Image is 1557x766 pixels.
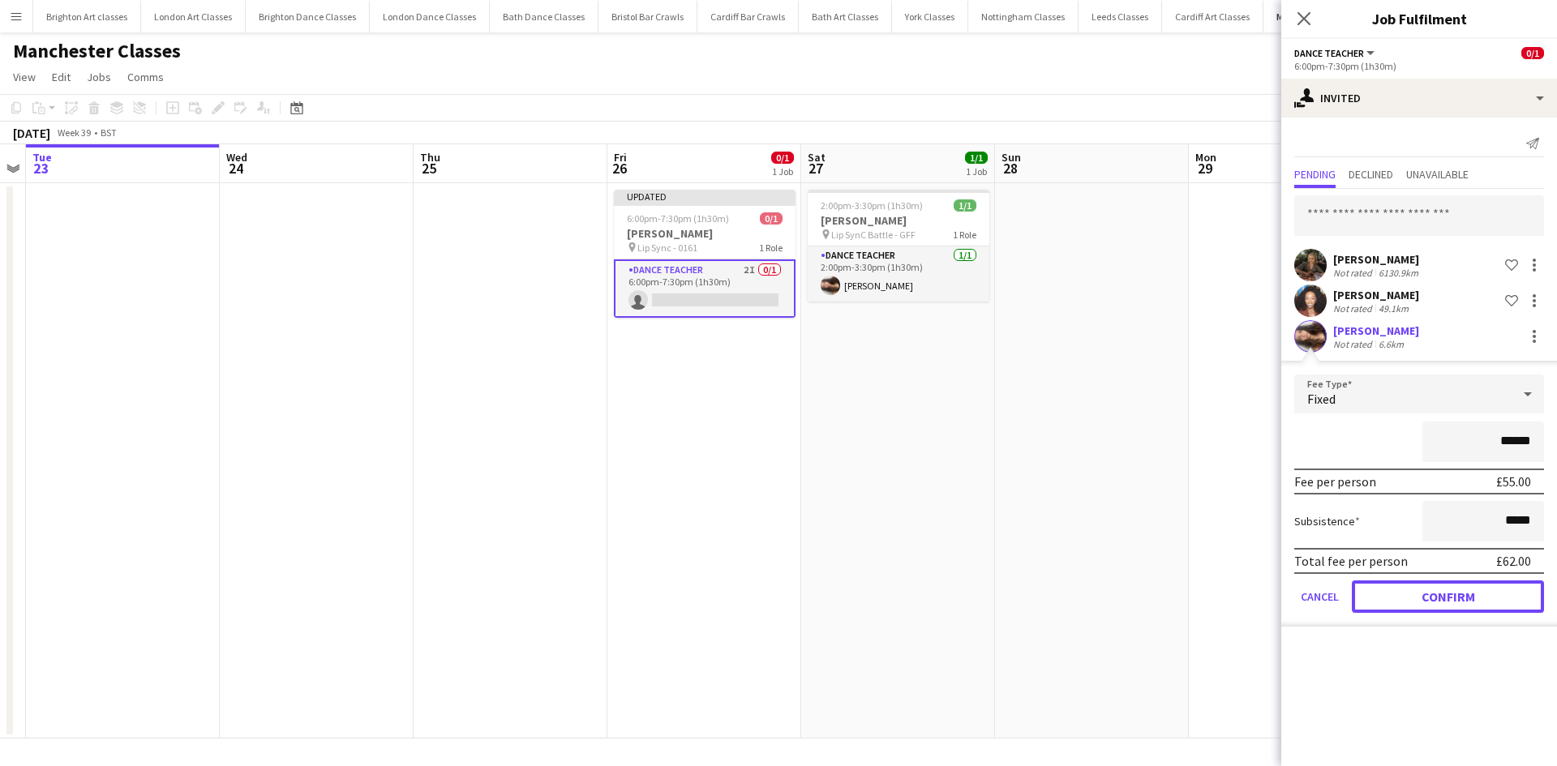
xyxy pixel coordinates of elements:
[52,70,71,84] span: Edit
[772,165,793,178] div: 1 Job
[1281,79,1557,118] div: Invited
[808,150,826,165] span: Sat
[759,242,783,254] span: 1 Role
[614,259,796,318] app-card-role: Dance Teacher2I0/16:00pm-7:30pm (1h30m)
[1333,267,1375,279] div: Not rated
[1352,580,1544,613] button: Confirm
[1002,150,1021,165] span: Sun
[614,190,796,203] div: Updated
[831,229,916,241] span: Lip SynC Battle - GFF
[1333,338,1375,350] div: Not rated
[13,70,36,84] span: View
[121,66,170,88] a: Comms
[760,212,783,225] span: 0/1
[1195,150,1216,165] span: Mon
[87,70,111,84] span: Jobs
[1263,1,1378,32] button: Manchester Classes
[892,1,968,32] button: York Classes
[246,1,370,32] button: Brighton Dance Classes
[418,159,440,178] span: 25
[13,125,50,141] div: [DATE]
[808,213,989,228] h3: [PERSON_NAME]
[1333,252,1422,267] div: [PERSON_NAME]
[808,190,989,302] app-job-card: 2:00pm-3:30pm (1h30m)1/1[PERSON_NAME] Lip SynC Battle - GFF1 RoleDance Teacher1/12:00pm-3:30pm (1...
[127,70,164,84] span: Comms
[1294,580,1345,613] button: Cancel
[805,159,826,178] span: 27
[101,126,117,139] div: BST
[611,159,627,178] span: 26
[968,1,1079,32] button: Nottingham Classes
[1375,267,1422,279] div: 6130.9km
[54,126,94,139] span: Week 39
[614,226,796,241] h3: [PERSON_NAME]
[226,150,247,165] span: Wed
[1496,473,1531,490] div: £55.00
[1294,47,1377,59] button: Dance Teacher
[6,66,42,88] a: View
[420,150,440,165] span: Thu
[1333,323,1419,338] div: [PERSON_NAME]
[1375,338,1407,350] div: 6.6km
[771,152,794,164] span: 0/1
[999,159,1021,178] span: 28
[1294,60,1544,72] div: 6:00pm-7:30pm (1h30m)
[614,150,627,165] span: Fri
[1294,473,1376,490] div: Fee per person
[30,159,52,178] span: 23
[953,229,976,241] span: 1 Role
[13,39,181,63] h1: Manchester Classes
[808,246,989,302] app-card-role: Dance Teacher1/12:00pm-3:30pm (1h30m)[PERSON_NAME]
[1294,514,1360,528] label: Subsistence
[614,190,796,318] app-job-card: Updated6:00pm-7:30pm (1h30m)0/1[PERSON_NAME] Lip Sync - 01611 RoleDance Teacher2I0/16:00pm-7:30pm...
[1333,302,1375,315] div: Not rated
[1496,553,1531,569] div: £62.00
[1294,553,1408,569] div: Total fee per person
[32,150,52,165] span: Tue
[370,1,490,32] button: London Dance Classes
[1079,1,1162,32] button: Leeds Classes
[799,1,892,32] button: Bath Art Classes
[1281,8,1557,29] h3: Job Fulfilment
[627,212,729,225] span: 6:00pm-7:30pm (1h30m)
[1406,169,1469,180] span: Unavailable
[80,66,118,88] a: Jobs
[965,152,988,164] span: 1/1
[598,1,697,32] button: Bristol Bar Crawls
[954,199,976,212] span: 1/1
[1521,47,1544,59] span: 0/1
[1294,169,1336,180] span: Pending
[141,1,246,32] button: London Art Classes
[966,165,987,178] div: 1 Job
[1294,47,1364,59] span: Dance Teacher
[490,1,598,32] button: Bath Dance Classes
[1375,302,1412,315] div: 49.1km
[697,1,799,32] button: Cardiff Bar Crawls
[821,199,923,212] span: 2:00pm-3:30pm (1h30m)
[1162,1,1263,32] button: Cardiff Art Classes
[1333,288,1419,302] div: [PERSON_NAME]
[224,159,247,178] span: 24
[1307,391,1336,407] span: Fixed
[637,242,697,254] span: Lip Sync - 0161
[1193,159,1216,178] span: 29
[1349,169,1393,180] span: Declined
[33,1,141,32] button: Brighton Art classes
[45,66,77,88] a: Edit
